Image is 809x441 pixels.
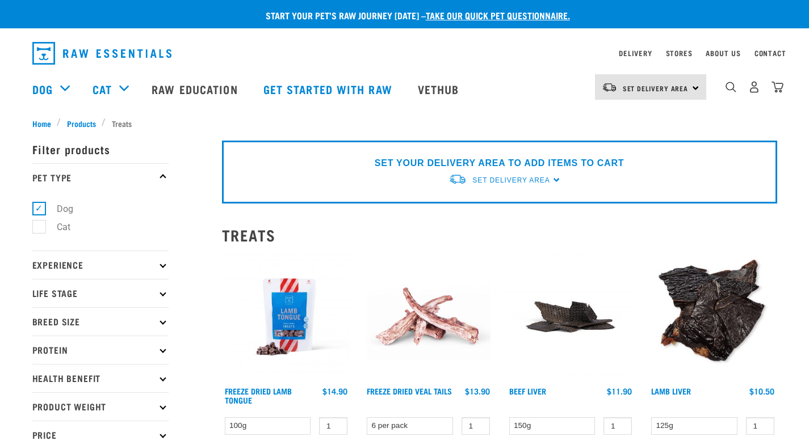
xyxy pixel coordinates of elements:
[222,253,351,381] img: RE Product Shoot 2023 Nov8575
[746,417,774,435] input: 1
[364,253,493,381] img: FD Veal Tail White Background
[32,80,53,97] a: Dog
[32,163,169,192] p: Pet Type
[32,279,169,307] p: Life Stage
[448,173,467,185] img: van-moving.png
[623,86,689,90] span: Set Delivery Area
[754,51,786,55] a: Contact
[666,51,693,55] a: Stores
[319,417,347,435] input: 1
[32,135,169,163] p: Filter products
[32,307,169,336] p: Breed Size
[222,226,777,244] h2: Treats
[225,389,292,402] a: Freeze Dried Lamb Tongue
[375,156,624,170] p: SET YOUR DELIVERY AREA TO ADD ITEMS TO CART
[32,117,57,129] a: Home
[140,66,251,112] a: Raw Education
[252,66,406,112] a: Get started with Raw
[748,81,760,93] img: user.png
[32,392,169,421] p: Product Weight
[39,220,75,234] label: Cat
[367,389,452,393] a: Freeze Dried Veal Tails
[322,387,347,396] div: $14.90
[67,117,96,129] span: Products
[93,80,112,97] a: Cat
[426,12,570,18] a: take our quick pet questionnaire.
[509,389,546,393] a: Beef Liver
[32,42,171,65] img: Raw Essentials Logo
[648,253,777,381] img: Beef Liver and Lamb Liver Treats
[619,51,652,55] a: Delivery
[32,117,51,129] span: Home
[726,82,736,92] img: home-icon-1@2x.png
[465,387,490,396] div: $13.90
[651,389,691,393] a: Lamb Liver
[61,117,102,129] a: Products
[506,253,635,381] img: Beef Liver
[406,66,473,112] a: Vethub
[602,82,617,92] img: van-moving.png
[706,51,740,55] a: About Us
[607,387,632,396] div: $11.90
[603,417,632,435] input: 1
[32,251,169,279] p: Experience
[32,336,169,364] p: Protein
[772,81,783,93] img: home-icon@2x.png
[462,417,490,435] input: 1
[39,202,78,216] label: Dog
[32,117,777,129] nav: breadcrumbs
[472,176,550,184] span: Set Delivery Area
[23,37,786,69] nav: dropdown navigation
[749,387,774,396] div: $10.50
[32,364,169,392] p: Health Benefit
